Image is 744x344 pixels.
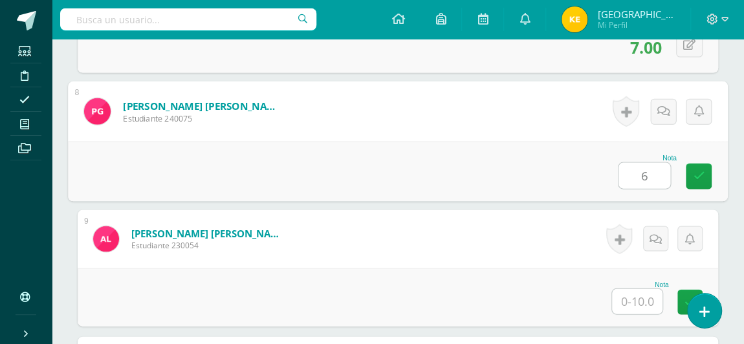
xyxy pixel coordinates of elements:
[618,155,677,162] div: Nota
[131,240,287,251] span: Estudiante 230054
[60,8,316,30] input: Busca un usuario...
[597,8,675,21] span: [GEOGRAPHIC_DATA]
[93,226,119,252] img: 8a6fc63f9ce2d72a490caadd308e8a0f.png
[597,19,675,30] span: Mi Perfil
[131,227,287,240] a: [PERSON_NAME] [PERSON_NAME]
[123,100,283,113] a: [PERSON_NAME] [PERSON_NAME]
[618,163,670,189] input: 0-10.0
[612,289,662,314] input: 0-10.0
[611,281,668,288] div: Nota
[123,113,283,124] span: Estudiante 240075
[630,36,662,58] span: 7.00
[84,98,111,125] img: b2d5f77115c73870b9bb850847ad53bc.png
[562,6,587,32] img: cac69b3a1053a0e96759db03ee3b121c.png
